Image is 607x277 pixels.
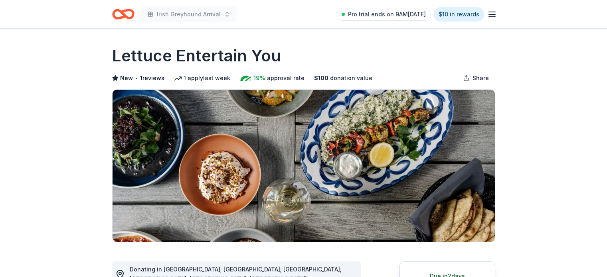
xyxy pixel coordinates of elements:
[473,73,489,83] span: Share
[337,8,431,21] a: Pro trial ends on 9AM[DATE]
[457,70,495,86] button: Share
[112,5,134,24] a: Home
[267,73,304,83] span: approval rate
[120,73,133,83] span: New
[112,45,281,67] h1: Lettuce Entertain You
[434,7,484,22] a: $10 in rewards
[330,73,372,83] span: donation value
[174,73,230,83] div: 1 apply last week
[140,73,164,83] button: 1reviews
[113,90,495,242] img: Image for Lettuce Entertain You
[135,75,138,81] span: •
[314,73,328,83] span: $ 100
[348,10,426,19] span: Pro trial ends on 9AM[DATE]
[141,6,237,22] button: Irish Greyhound Arrival
[157,10,221,19] span: Irish Greyhound Arrival
[253,73,265,83] span: 19%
